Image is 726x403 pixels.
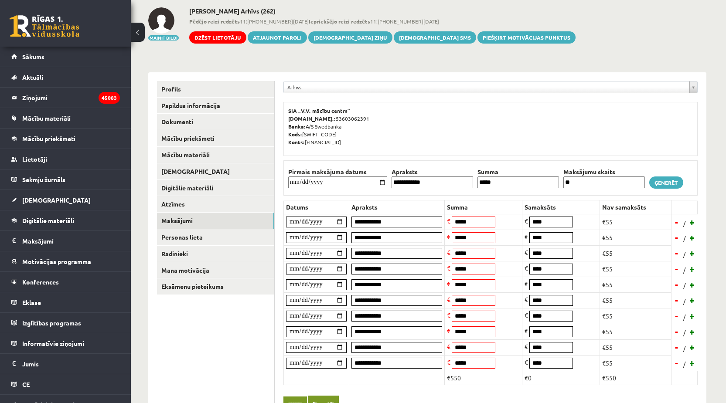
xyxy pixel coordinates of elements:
span: Digitālie materiāli [22,217,74,224]
a: - [672,278,681,291]
a: Informatīvie ziņojumi [11,333,120,353]
span: / [682,219,687,228]
th: Summa [445,200,522,214]
td: €55 [600,355,671,371]
a: + [688,262,697,275]
a: Mana motivācija [157,262,274,278]
span: € [525,248,528,256]
span: € [525,358,528,366]
a: + [688,231,697,244]
td: €55 [600,277,671,292]
td: €55 [600,324,671,339]
a: Eklase [11,292,120,312]
span: € [525,327,528,335]
span: 11:[PHONE_NUMBER][DATE] 11:[PHONE_NUMBER][DATE] [189,17,576,25]
a: - [672,341,681,354]
a: Konferences [11,272,120,292]
th: Pirmais maksājuma datums [286,167,389,176]
span: € [447,233,450,240]
span: / [682,234,687,243]
a: Atzīmes [157,196,274,212]
a: - [672,262,681,275]
th: Apraksts [349,200,445,214]
a: Jumis [11,354,120,374]
a: + [688,325,697,338]
td: €55 [600,214,671,230]
a: Eksāmenu pieteikums [157,278,274,295]
h2: [PERSON_NAME] Arhīvs (262) [189,7,576,15]
span: € [447,311,450,319]
td: €55 [600,339,671,355]
a: + [688,247,697,260]
a: Atjaunot paroli [248,31,307,44]
a: Aktuāli [11,67,120,87]
span: € [447,358,450,366]
a: - [672,216,681,229]
a: - [672,231,681,244]
img: Viktorija Koroševska [148,7,174,34]
a: Mācību priekšmeti [157,130,274,146]
span: Lietotāji [22,155,47,163]
b: Pēdējo reizi redzēts [189,18,240,25]
a: [DEMOGRAPHIC_DATA] [157,163,274,179]
span: Mācību materiāli [22,114,71,122]
span: € [447,264,450,272]
span: € [447,248,450,256]
span: € [525,342,528,350]
span: € [447,217,450,225]
td: €55 [600,292,671,308]
span: / [682,250,687,259]
th: Maksājumu skaits [561,167,647,176]
button: Mainīt bildi [148,35,179,41]
a: - [672,356,681,369]
td: €550 [445,371,522,385]
span: Jumis [22,360,39,368]
a: + [688,341,697,354]
a: [DEMOGRAPHIC_DATA] SMS [394,31,476,44]
span: / [682,359,687,369]
th: Nav samaksāts [600,200,671,214]
span: € [525,217,528,225]
a: Mācību priekšmeti [11,129,120,149]
a: + [688,278,697,291]
a: + [688,309,697,322]
b: SIA „V.V. mācību centrs” [288,107,351,114]
td: €550 [600,371,671,385]
a: Ziņojumi45083 [11,88,120,108]
th: Summa [475,167,561,176]
a: [DEMOGRAPHIC_DATA] ziņu [308,31,392,44]
a: [DEMOGRAPHIC_DATA] [11,190,120,210]
span: € [525,280,528,288]
span: Izglītības programas [22,319,81,327]
span: / [682,312,687,322]
a: Dzēst lietotāju [189,31,246,44]
a: + [688,356,697,369]
a: Digitālie materiāli [157,180,274,196]
a: - [672,325,681,338]
a: Sekmju žurnāls [11,169,120,190]
span: € [447,342,450,350]
a: Lietotāji [11,149,120,169]
span: Informatīvie ziņojumi [22,339,84,347]
b: Konts: [288,139,305,146]
span: / [682,344,687,353]
a: + [688,216,697,229]
i: 45083 [99,92,120,104]
span: Mācību priekšmeti [22,135,75,142]
a: Radinieki [157,246,274,262]
a: + [688,294,697,307]
span: CE [22,380,30,388]
a: - [672,294,681,307]
a: Piešķirt motivācijas punktus [477,31,576,44]
span: Sākums [22,53,44,61]
a: Digitālie materiāli [11,210,120,230]
p: 53603062391 A/S Swedbanka [SWIFT_CODE] [FINANCIAL_ID] [288,107,693,146]
a: Personas lieta [157,229,274,245]
span: € [525,233,528,240]
span: / [682,265,687,274]
legend: Maksājumi [22,231,120,251]
a: - [672,309,681,322]
span: € [525,264,528,272]
a: CE [11,374,120,394]
span: Eklase [22,298,41,306]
